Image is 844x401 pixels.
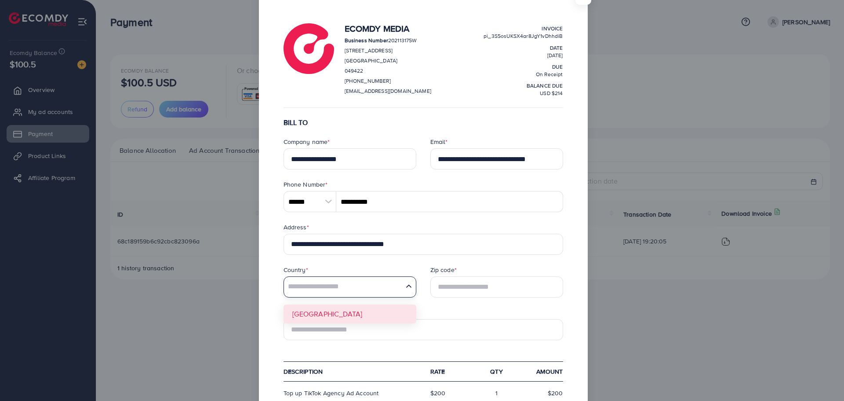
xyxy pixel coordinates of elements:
[472,367,521,376] div: qty
[521,389,570,397] div: $200
[345,66,431,76] p: 049422
[284,118,563,127] h6: BILL TO
[423,389,472,397] div: $200
[472,389,521,397] div: 1
[540,89,563,97] span: USD $214
[284,265,308,274] label: Country
[484,32,563,40] span: pi_3S5osUKSX4ar8JgY1vDhhdiB
[284,137,330,146] label: Company name
[345,86,431,96] p: [EMAIL_ADDRESS][DOMAIN_NAME]
[345,55,431,66] p: [GEOGRAPHIC_DATA]
[284,223,309,232] label: Address
[484,23,563,34] p: Invoice
[484,43,563,53] p: Date
[345,23,431,34] h4: Ecomdy Media
[276,367,423,376] div: Description
[284,305,416,324] li: [GEOGRAPHIC_DATA]
[807,361,837,394] iframe: Chat
[276,389,423,397] div: Top up TikTok Agency Ad Account
[284,180,328,189] label: Phone Number
[284,23,334,74] img: logo
[345,37,388,44] strong: Business Number
[521,367,570,376] div: Amount
[284,276,416,298] div: Search for option
[484,62,563,72] p: Due
[285,277,402,297] input: Search for option
[345,35,431,46] p: 202113175W
[430,137,448,146] label: Email
[423,367,472,376] div: Rate
[536,70,563,78] span: On Receipt
[430,265,457,274] label: Zip code
[484,81,563,91] p: balance due
[345,45,431,56] p: [STREET_ADDRESS]
[547,52,563,59] span: [DATE]
[345,76,431,86] p: [PHONE_NUMBER]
